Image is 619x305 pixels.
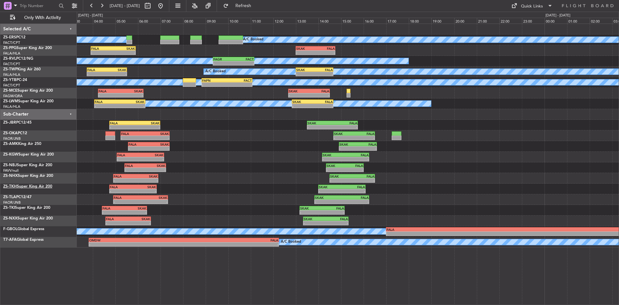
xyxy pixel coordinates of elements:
[590,18,612,24] div: 02:00
[342,200,368,204] div: -
[87,72,107,76] div: -
[346,157,368,161] div: -
[149,147,169,150] div: -
[3,227,44,231] a: F-GBOLGlobal Express
[133,189,156,193] div: -
[292,104,312,108] div: -
[346,153,368,157] div: FALA
[358,142,376,146] div: FALA
[3,89,53,93] a: ZS-MCESuper King Air 200
[120,100,144,104] div: SKAK
[220,1,259,11] button: Refresh
[3,51,20,56] a: FALA/HLA
[183,18,206,24] div: 08:00
[3,57,33,61] a: ZS-RVLPC12/NG
[341,18,364,24] div: 15:00
[352,178,374,182] div: -
[315,200,342,204] div: -
[3,136,21,141] a: FAOR/JNB
[121,136,145,140] div: -
[3,99,54,103] a: ZS-LWMSuper King Air 200
[133,185,156,189] div: SKAK
[114,178,136,182] div: -
[128,221,150,225] div: -
[3,185,52,188] a: ZS-TKHSuper King Air 200
[326,221,348,225] div: -
[322,210,344,214] div: -
[99,93,121,97] div: -
[124,210,146,214] div: -
[3,67,41,71] a: ZS-TWPKing Air 260
[309,93,329,97] div: -
[103,210,124,214] div: -
[454,18,477,24] div: 20:00
[3,195,16,199] span: ZS-TLA
[364,18,386,24] div: 16:00
[145,136,169,140] div: -
[3,174,53,178] a: ZS-NHXSuper King Air 200
[95,100,120,104] div: FALA
[334,132,354,136] div: SKAK
[213,61,233,65] div: -
[409,18,431,24] div: 18:00
[327,168,345,172] div: -
[93,18,115,24] div: 04:00
[316,51,335,55] div: -
[313,104,333,108] div: -
[3,185,17,188] span: ZS-TKH
[3,163,17,167] span: ZS-NBJ
[184,238,278,242] div: FALA
[323,153,346,157] div: SKAK
[545,18,567,24] div: 00:00
[120,104,144,108] div: -
[3,36,16,39] span: ZS-ERS
[3,57,16,61] span: ZS-RVL
[3,104,20,109] a: FALA/HLA
[387,228,516,231] div: FALA
[114,174,136,178] div: FALA
[296,46,316,50] div: SKAK
[202,83,227,86] div: -
[289,89,309,93] div: SKAK
[3,206,50,210] a: ZS-TKISuper King Air 200
[3,200,21,205] a: FAOR/JNB
[342,185,365,189] div: FALA
[296,51,316,55] div: -
[87,68,107,72] div: FALA
[3,78,16,82] span: ZS-YTB
[106,217,128,221] div: FALA
[89,242,184,246] div: -
[334,136,354,140] div: -
[323,157,346,161] div: -
[234,61,254,65] div: -
[103,206,124,210] div: FALA
[251,18,273,24] div: 11:00
[313,100,333,104] div: FALA
[129,142,149,146] div: FALA
[3,227,17,231] span: F-GBOL
[339,142,358,146] div: SKAK
[135,125,160,129] div: -
[3,83,20,88] a: FACT/CPT
[3,131,27,135] a: ZS-OKAPC12
[95,104,120,108] div: -
[289,93,309,97] div: -
[230,4,257,8] span: Refresh
[117,153,140,157] div: FALA
[227,78,252,82] div: FACT
[124,206,146,210] div: SKAK
[319,185,342,189] div: SKAK
[545,13,570,18] div: [DATE] - [DATE]
[387,232,516,236] div: -
[110,189,133,193] div: -
[3,217,17,220] span: ZS-NXX
[110,3,140,9] span: [DATE] - [DATE]
[330,178,352,182] div: -
[3,46,52,50] a: ZS-PPGSuper King Air 200
[141,200,167,204] div: -
[78,13,103,18] div: [DATE] - [DATE]
[213,57,233,61] div: FAGR
[3,62,20,66] a: FACT/CPT
[125,168,145,172] div: -
[110,125,135,129] div: -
